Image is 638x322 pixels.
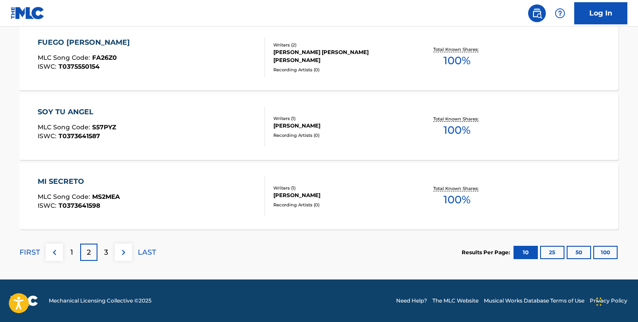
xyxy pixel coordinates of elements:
[38,37,134,48] div: FUEGO [PERSON_NAME]
[433,185,481,192] p: Total Known Shares:
[596,288,602,315] div: Drag
[38,202,58,209] span: ISWC :
[58,202,100,209] span: T0373641598
[38,54,92,62] span: MLC Song Code :
[104,247,108,258] p: 3
[38,62,58,70] span: ISWC :
[462,248,512,256] p: Results Per Page:
[92,123,116,131] span: S57PYZ
[19,247,40,258] p: FIRST
[273,132,407,139] div: Recording Artists ( 0 )
[593,246,618,259] button: 100
[38,193,92,201] span: MLC Song Code :
[49,247,60,258] img: left
[58,62,100,70] span: T0375550154
[396,297,427,305] a: Need Help?
[273,122,407,130] div: [PERSON_NAME]
[551,4,569,22] div: Help
[574,2,627,24] a: Log In
[528,4,546,22] a: Public Search
[87,247,91,258] p: 2
[38,176,120,187] div: MI SECRETO
[11,7,45,19] img: MLC Logo
[273,191,407,199] div: [PERSON_NAME]
[590,297,627,305] a: Privacy Policy
[19,93,619,160] a: SOY TU ANGELMLC Song Code:S57PYZISWC:T0373641587Writers (1)[PERSON_NAME]Recording Artists (0)Tota...
[273,48,407,64] div: [PERSON_NAME] [PERSON_NAME] [PERSON_NAME]
[433,46,481,53] p: Total Known Shares:
[118,247,129,258] img: right
[567,246,591,259] button: 50
[92,193,120,201] span: MS2MEA
[19,24,619,90] a: FUEGO [PERSON_NAME]MLC Song Code:FA26Z0ISWC:T0375550154Writers (2)[PERSON_NAME] [PERSON_NAME] [PE...
[555,8,565,19] img: help
[38,123,92,131] span: MLC Song Code :
[19,163,619,229] a: MI SECRETOMLC Song Code:MS2MEAISWC:T0373641598Writers (1)[PERSON_NAME]Recording Artists (0)Total ...
[433,116,481,122] p: Total Known Shares:
[514,246,538,259] button: 10
[273,185,407,191] div: Writers ( 1 )
[273,66,407,73] div: Recording Artists ( 0 )
[443,122,471,138] span: 100 %
[432,297,478,305] a: The MLC Website
[532,8,542,19] img: search
[273,202,407,208] div: Recording Artists ( 0 )
[70,247,73,258] p: 1
[273,115,407,122] div: Writers ( 1 )
[92,54,117,62] span: FA26Z0
[58,132,100,140] span: T0373641587
[273,42,407,48] div: Writers ( 2 )
[484,297,584,305] a: Musical Works Database Terms of Use
[38,107,116,117] div: SOY TU ANGEL
[138,247,156,258] p: LAST
[594,279,638,322] iframe: Chat Widget
[38,132,58,140] span: ISWC :
[49,297,152,305] span: Mechanical Licensing Collective © 2025
[443,53,471,69] span: 100 %
[443,192,471,208] span: 100 %
[11,295,38,306] img: logo
[540,246,564,259] button: 25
